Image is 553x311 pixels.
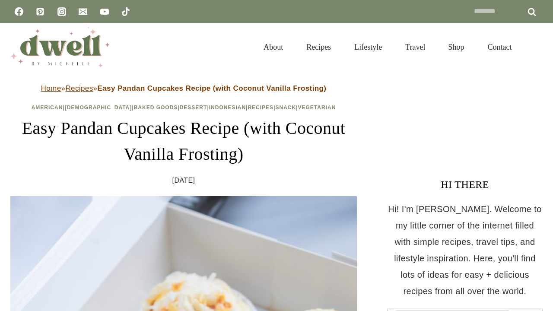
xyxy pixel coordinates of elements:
[65,105,132,111] a: [DEMOGRAPHIC_DATA]
[53,3,70,20] a: Instagram
[343,32,394,62] a: Lifestyle
[74,3,92,20] a: Email
[295,32,343,62] a: Recipes
[97,84,326,92] strong: Easy Pandan Cupcakes Recipe (with Coconut Vanilla Frosting)
[96,3,113,20] a: YouTube
[252,32,295,62] a: About
[41,84,61,92] a: Home
[387,201,543,299] p: Hi! I'm [PERSON_NAME]. Welcome to my little corner of the internet filled with simple recipes, tr...
[10,27,110,67] img: DWELL by michelle
[32,105,63,111] a: American
[476,32,524,62] a: Contact
[248,105,273,111] a: Recipes
[32,105,336,111] span: | | | | | | |
[180,105,207,111] a: Dessert
[252,32,524,62] nav: Primary Navigation
[528,40,543,54] button: View Search Form
[41,84,327,92] span: » »
[32,3,49,20] a: Pinterest
[394,32,437,62] a: Travel
[134,105,178,111] a: Baked Goods
[172,174,195,187] time: [DATE]
[10,115,357,167] h1: Easy Pandan Cupcakes Recipe (with Coconut Vanilla Frosting)
[117,3,134,20] a: TikTok
[275,105,296,111] a: Snack
[209,105,246,111] a: Indonesian
[10,3,28,20] a: Facebook
[437,32,476,62] a: Shop
[387,177,543,192] h3: HI THERE
[298,105,336,111] a: Vegetarian
[65,84,93,92] a: Recipes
